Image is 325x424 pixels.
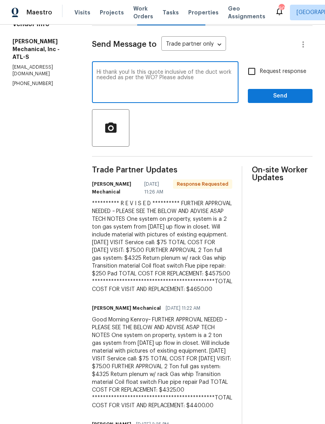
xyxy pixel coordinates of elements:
span: Send Message to [92,41,157,48]
h6: [PERSON_NAME] Mechanical [92,304,161,312]
span: On-site Worker Updates [252,166,313,182]
p: [PHONE_NUMBER] [12,80,73,87]
div: 90 [279,5,284,12]
span: Send [254,91,306,101]
span: Maestro [26,9,52,16]
h5: [PERSON_NAME] Mechanical, Inc - ATL-S [12,37,73,61]
div: Good Morning Kenroy~ FURTHER APPROVAL NEEDED ~ PLEASE SEE THE BELOW AND ADVISE ASAP TECH NOTES On... [92,316,232,410]
span: Properties [188,9,219,16]
span: Work Orders [133,5,153,20]
span: Geo Assignments [228,5,265,20]
button: Send [248,89,313,103]
div: Trade partner only [161,38,226,51]
span: Request response [260,67,306,76]
h6: [PERSON_NAME] Mechanical [92,180,140,196]
p: [EMAIL_ADDRESS][DOMAIN_NAME] [12,64,73,77]
textarea: Hi thank you! Is this quote inclusive of the duct work needed as per the WO? Please advise [97,69,234,97]
span: [DATE] 11:26 AM [144,180,168,196]
span: Visits [74,9,90,16]
span: Tasks [162,10,179,15]
span: Trade Partner Updates [92,166,232,174]
span: [DATE] 11:22 AM [166,304,200,312]
span: Projects [100,9,124,16]
span: Response Requested [174,180,231,188]
div: ********** R E V I S E D ********** FURTHER APPROVAL NEEDED ~ PLEASE SEE THE BELOW AND ADVISE ASA... [92,200,232,293]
